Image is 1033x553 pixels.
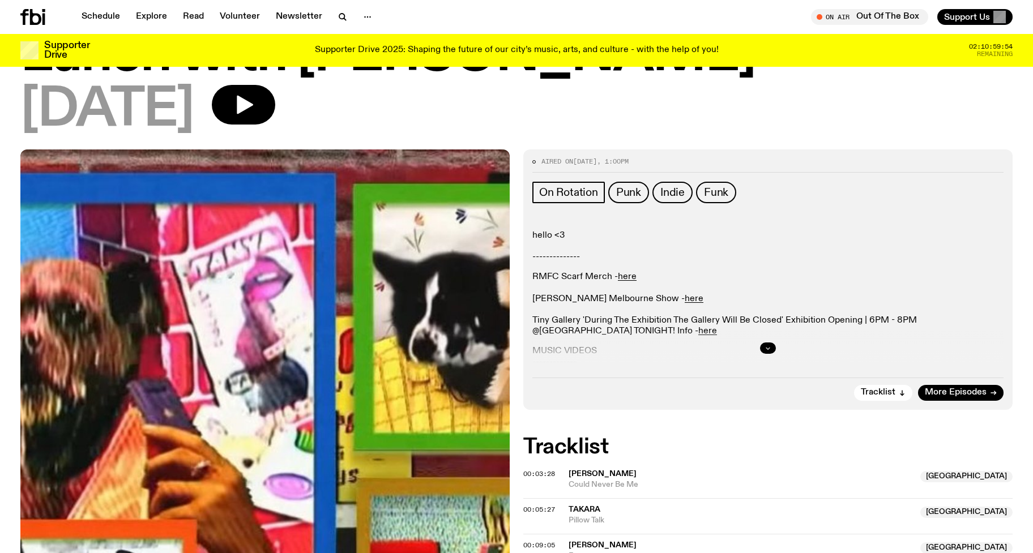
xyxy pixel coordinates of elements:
[176,9,211,25] a: Read
[532,230,1004,263] p: hello <3 --------------
[918,385,1004,401] a: More Episodes
[523,469,555,478] span: 00:03:28
[704,186,728,199] span: Funk
[861,388,895,397] span: Tracklist
[618,272,637,281] a: here
[920,471,1013,482] span: [GEOGRAPHIC_DATA]
[20,29,1013,80] h1: Lunch with [PERSON_NAME]
[44,41,89,60] h3: Supporter Drive
[660,186,685,199] span: Indie
[129,9,174,25] a: Explore
[597,157,629,166] span: , 1:00pm
[75,9,127,25] a: Schedule
[616,186,641,199] span: Punk
[920,507,1013,518] span: [GEOGRAPHIC_DATA]
[573,157,597,166] span: [DATE]
[523,542,555,548] button: 00:09:05
[854,385,912,401] button: Tracklist
[696,182,736,203] a: Funk
[937,9,1013,25] button: Support Us
[685,294,703,303] a: here
[698,327,717,336] a: here
[269,9,329,25] a: Newsletter
[969,44,1013,50] span: 02:10:59:54
[315,45,719,55] p: Supporter Drive 2025: Shaping the future of our city’s music, arts, and culture - with the help o...
[811,9,928,25] button: On AirOut Of The Box
[523,471,555,477] button: 00:03:28
[569,505,600,513] span: Takara
[652,182,693,203] a: Indie
[541,157,573,166] span: Aired on
[569,541,637,549] span: [PERSON_NAME]
[569,515,914,526] span: Pillow Talk
[608,182,649,203] a: Punk
[532,182,605,203] a: On Rotation
[523,505,555,514] span: 00:05:27
[213,9,267,25] a: Volunteer
[944,12,990,22] span: Support Us
[539,186,598,199] span: On Rotation
[523,437,1013,457] h2: Tracklist
[569,470,637,478] span: [PERSON_NAME]
[523,541,555,550] span: 00:09:05
[569,479,914,490] span: Could Never Be Me
[977,51,1013,57] span: Remaining
[532,272,1004,337] p: RMFC Scarf Merch - [PERSON_NAME] Melbourne Show - Tiny Gallery 'During The Exhibition The Gallery...
[20,85,194,136] span: [DATE]
[523,507,555,513] button: 00:05:27
[925,388,987,397] span: More Episodes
